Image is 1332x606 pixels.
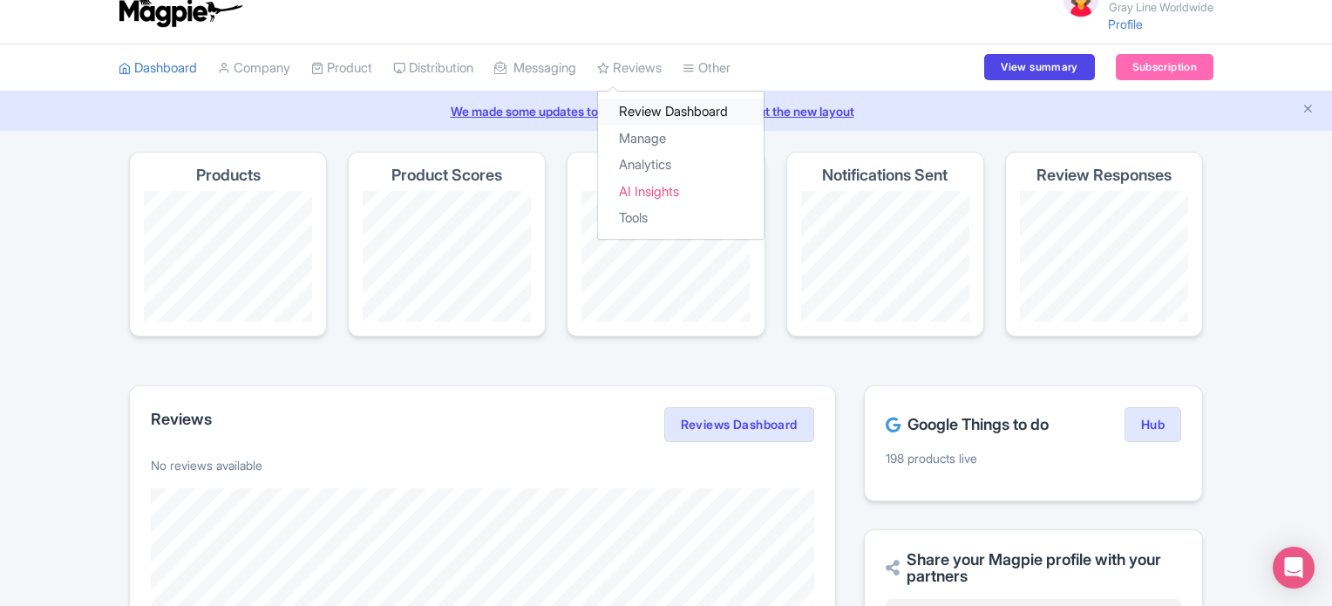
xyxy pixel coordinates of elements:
a: AI Insights [598,179,764,206]
a: Tools [598,205,764,232]
a: Subscription [1116,54,1213,80]
a: Other [683,44,731,92]
a: Company [218,44,290,92]
div: Open Intercom Messenger [1273,547,1315,589]
small: Gray Line Worldwide [1109,2,1213,13]
a: Reviews [597,44,662,92]
h4: Products [196,167,261,184]
a: View summary [984,54,1094,80]
a: We made some updates to the platform. Read more about the new layout [10,102,1322,120]
a: Analytics [598,152,764,179]
h2: Reviews [151,411,212,428]
a: Dashboard [119,44,197,92]
a: Product [311,44,372,92]
h2: Google Things to do [886,416,1049,433]
a: Profile [1108,17,1143,31]
p: 198 products live [886,449,1181,467]
a: Messaging [494,44,576,92]
a: Hub [1125,407,1181,442]
p: No reviews available [151,456,814,474]
h4: Notifications Sent [822,167,948,184]
a: Manage [598,126,764,153]
h4: Product Scores [391,167,502,184]
h2: Share your Magpie profile with your partners [886,551,1181,586]
a: Distribution [393,44,473,92]
a: Review Dashboard [598,99,764,126]
h4: Review Responses [1036,167,1172,184]
a: Reviews Dashboard [664,407,814,442]
button: Close announcement [1301,100,1315,120]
